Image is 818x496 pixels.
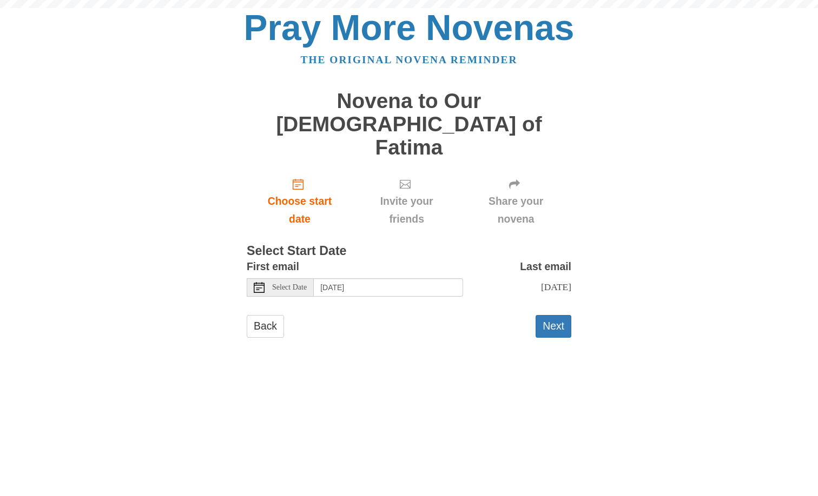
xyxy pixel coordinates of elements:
[247,315,284,337] a: Back
[364,192,450,228] span: Invite your friends
[272,284,307,291] span: Select Date
[353,170,460,234] div: Click "Next" to confirm your start date first.
[520,258,571,276] label: Last email
[536,315,571,337] button: Next
[247,170,353,234] a: Choose start date
[247,244,571,258] h3: Select Start Date
[541,281,571,292] span: [DATE]
[247,258,299,276] label: First email
[247,90,571,159] h1: Novena to Our [DEMOGRAPHIC_DATA] of Fatima
[244,8,575,48] a: Pray More Novenas
[258,192,342,228] span: Choose start date
[301,54,518,65] a: The original novena reminder
[471,192,560,228] span: Share your novena
[460,170,571,234] div: Click "Next" to confirm your start date first.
